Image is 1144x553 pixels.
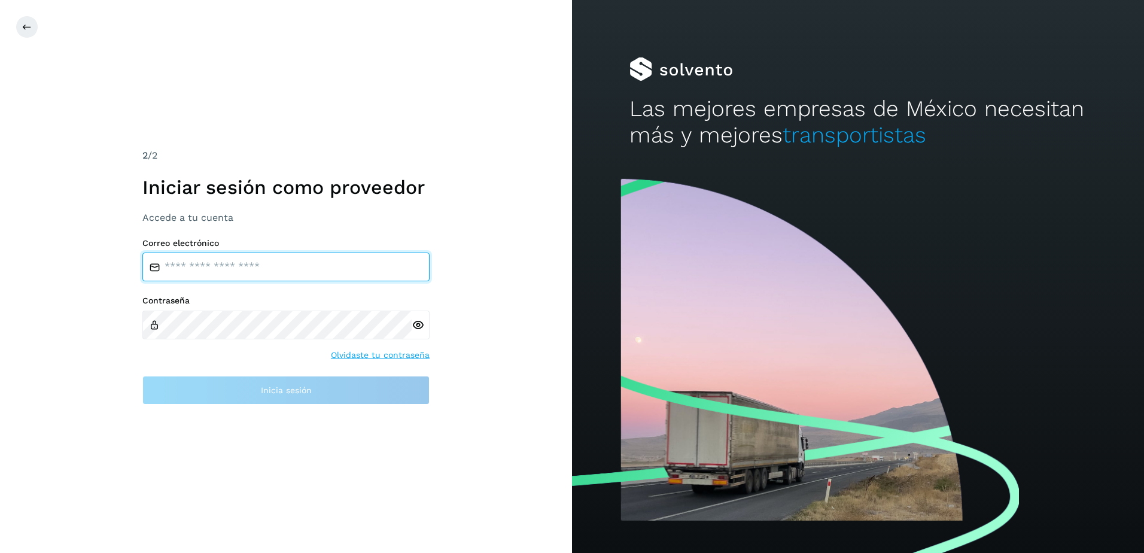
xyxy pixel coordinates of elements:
[142,238,430,248] label: Correo electrónico
[261,386,312,394] span: Inicia sesión
[142,176,430,199] h1: Iniciar sesión como proveedor
[142,376,430,405] button: Inicia sesión
[331,349,430,361] a: Olvidaste tu contraseña
[142,150,148,161] span: 2
[629,96,1087,149] h2: Las mejores empresas de México necesitan más y mejores
[783,122,926,148] span: transportistas
[142,296,430,306] label: Contraseña
[142,148,430,163] div: /2
[142,212,430,223] h3: Accede a tu cuenta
